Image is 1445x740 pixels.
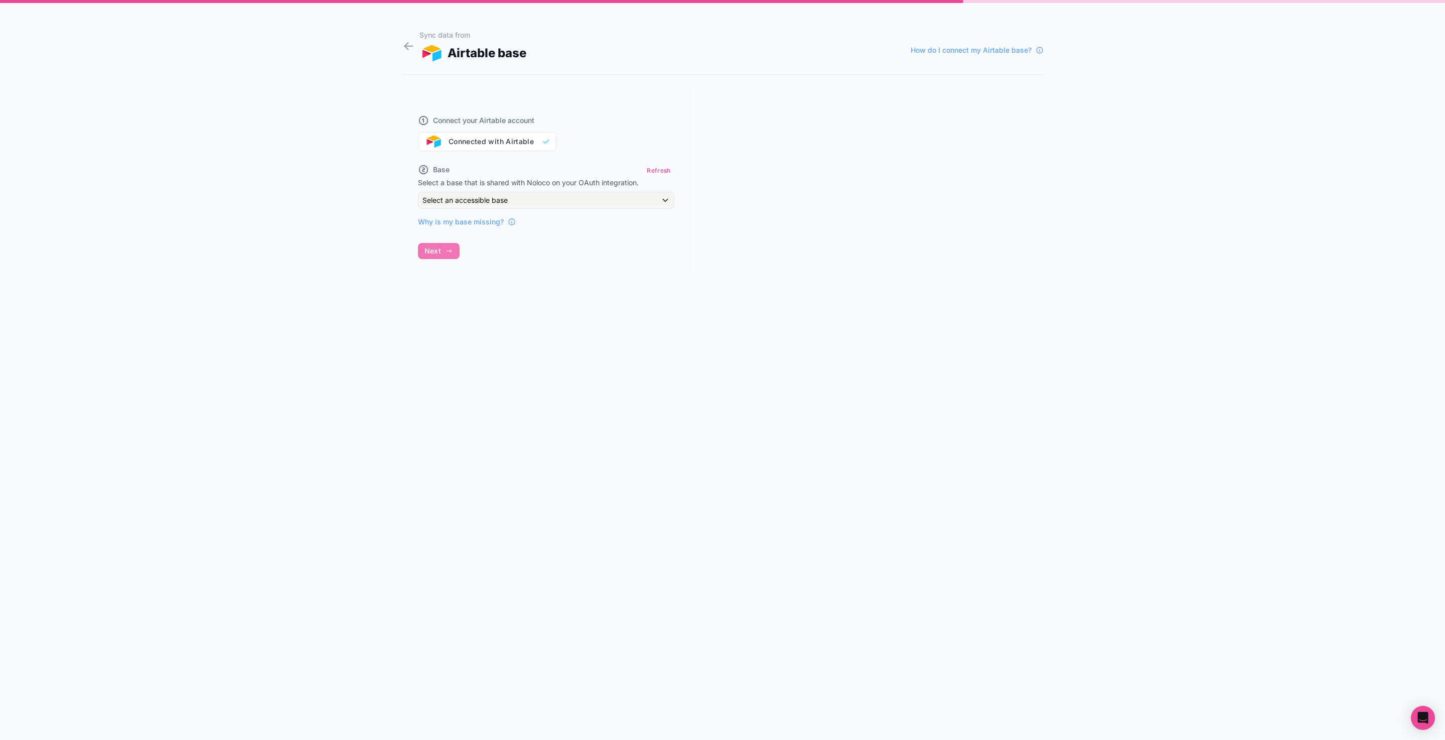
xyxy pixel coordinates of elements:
[419,44,527,62] div: Airtable base
[418,217,516,227] a: Why is my base missing?
[643,163,674,178] button: Refresh
[911,45,1044,55] a: How do I connect my Airtable base?
[418,217,504,227] span: Why is my base missing?
[433,165,450,175] span: Base
[1411,706,1435,730] div: Open Intercom Messenger
[422,196,508,204] span: Select an accessible base
[911,45,1032,55] span: How do I connect my Airtable base?
[418,178,674,188] p: Select a base that is shared with Noloco on your OAuth integration.
[419,45,444,61] img: AIRTABLE
[418,192,674,209] button: Select an accessible base
[419,30,527,40] h1: Sync data from
[433,115,534,126] span: Connect your Airtable account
